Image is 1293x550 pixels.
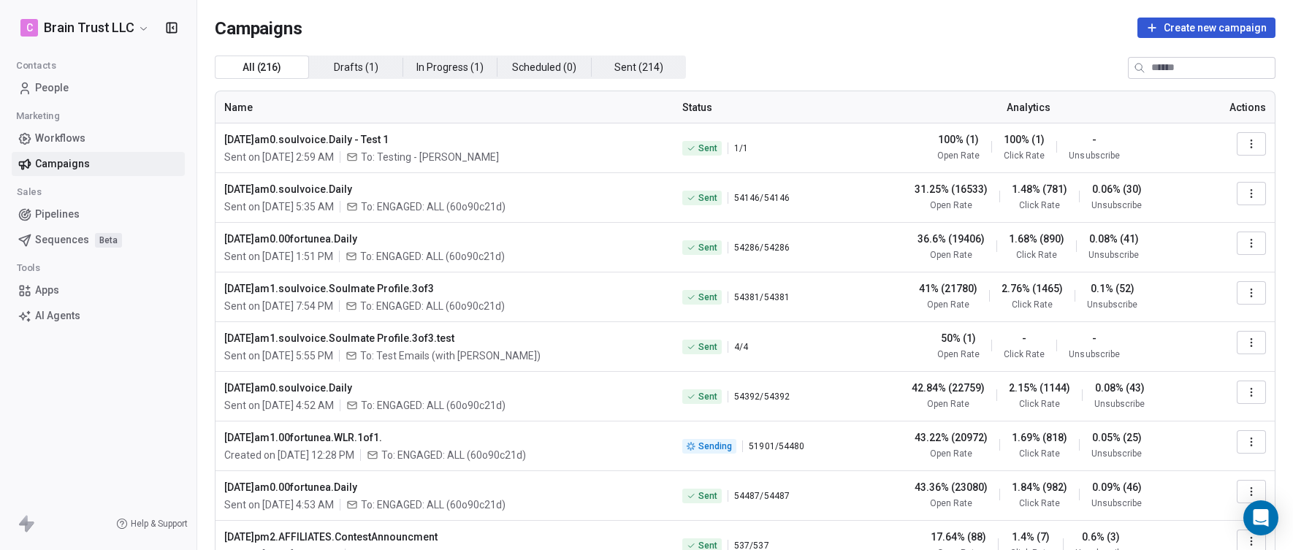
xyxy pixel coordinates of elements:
[698,341,717,353] span: Sent
[44,18,134,37] span: Brain Trust LLC
[1200,91,1275,123] th: Actions
[1082,530,1120,544] span: 0.6% (3)
[1069,150,1119,161] span: Unsubscribe
[698,142,717,154] span: Sent
[1087,299,1137,310] span: Unsubscribe
[361,150,499,164] span: To: Testing - Angie
[915,430,988,445] span: 43.22% (20972)
[614,60,663,75] span: Sent ( 214 )
[224,132,665,147] span: [DATE]am0.soulvoice.Daily - Test 1
[1009,232,1064,246] span: 1.68% (890)
[1012,430,1067,445] span: 1.69% (818)
[224,497,334,512] span: Sent on [DATE] 4:53 AM
[1019,448,1060,459] span: Click Rate
[1012,480,1067,494] span: 1.84% (982)
[1094,398,1145,410] span: Unsubscribe
[1002,281,1063,296] span: 2.76% (1465)
[1089,232,1139,246] span: 0.08% (41)
[931,530,986,544] span: 17.64% (88)
[930,448,972,459] span: Open Rate
[1091,199,1142,211] span: Unsubscribe
[698,490,717,502] span: Sent
[9,55,63,77] span: Contacts
[1019,199,1060,211] span: Click Rate
[927,398,969,410] span: Open Rate
[224,150,334,164] span: Sent on [DATE] 2:59 AM
[734,192,789,204] span: 54146 / 54146
[12,126,185,150] a: Workflows
[334,60,378,75] span: Drafts ( 1 )
[930,249,972,261] span: Open Rate
[930,497,972,509] span: Open Rate
[10,181,48,203] span: Sales
[416,60,484,75] span: In Progress ( 1 )
[1088,249,1139,261] span: Unsubscribe
[26,20,33,35] span: C
[698,242,717,253] span: Sent
[224,331,665,345] span: [DATE]am1.soulvoice.Soulmate Profile.3of3.test
[1091,497,1142,509] span: Unsubscribe
[95,233,122,248] span: Beta
[1019,497,1060,509] span: Click Rate
[18,15,153,40] button: CBrain Trust LLC
[224,199,334,214] span: Sent on [DATE] 5:35 AM
[116,518,188,530] a: Help & Support
[12,152,185,176] a: Campaigns
[749,440,804,452] span: 51901 / 54480
[937,150,980,161] span: Open Rate
[12,278,185,302] a: Apps
[224,480,665,494] span: [DATE]am0.00fortunea.Daily
[12,76,185,100] a: People
[35,80,69,96] span: People
[734,391,789,402] span: 54392 / 54392
[360,249,505,264] span: To: ENGAGED: ALL (60o90c21d)
[930,199,972,211] span: Open Rate
[1095,381,1145,395] span: 0.08% (43)
[224,281,665,296] span: [DATE]am1.soulvoice.Soulmate Profile.3of3
[224,249,333,264] span: Sent on [DATE] 1:51 PM
[1092,132,1096,147] span: -
[1012,299,1053,310] span: Click Rate
[937,348,980,360] span: Open Rate
[1016,249,1057,261] span: Click Rate
[224,232,665,246] span: [DATE]am0.00fortunea.Daily
[856,91,1200,123] th: Analytics
[927,299,969,310] span: Open Rate
[12,228,185,252] a: SequencesBeta
[224,299,333,313] span: Sent on [DATE] 7:54 PM
[1243,500,1278,535] div: Open Intercom Messenger
[1092,331,1096,345] span: -
[224,448,354,462] span: Created on [DATE] 12:28 PM
[1009,381,1070,395] span: 2.15% (1144)
[698,291,717,303] span: Sent
[1069,348,1119,360] span: Unsubscribe
[1012,530,1050,544] span: 1.4% (7)
[912,381,985,395] span: 42.84% (22759)
[1004,150,1045,161] span: Click Rate
[361,199,506,214] span: To: ENGAGED: ALL (60o90c21d)
[734,490,789,502] span: 54487 / 54487
[1004,348,1045,360] span: Click Rate
[215,18,302,38] span: Campaigns
[674,91,856,123] th: Status
[224,398,334,413] span: Sent on [DATE] 4:52 AM
[915,480,988,494] span: 43.36% (23080)
[215,91,674,123] th: Name
[1137,18,1275,38] button: Create new campaign
[35,131,85,146] span: Workflows
[734,242,789,253] span: 54286 / 54286
[919,281,977,296] span: 41% (21780)
[512,60,576,75] span: Scheduled ( 0 )
[915,182,988,196] span: 31.25% (16533)
[1091,281,1134,296] span: 0.1% (52)
[734,291,789,303] span: 54381 / 54381
[1022,331,1026,345] span: -
[35,207,80,222] span: Pipelines
[698,440,732,452] span: Sending
[35,156,90,172] span: Campaigns
[1019,398,1060,410] span: Click Rate
[12,202,185,226] a: Pipelines
[131,518,188,530] span: Help & Support
[1092,182,1142,196] span: 0.06% (30)
[224,530,665,544] span: [DATE]pm2.AFFILIATES.ContestAnnouncment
